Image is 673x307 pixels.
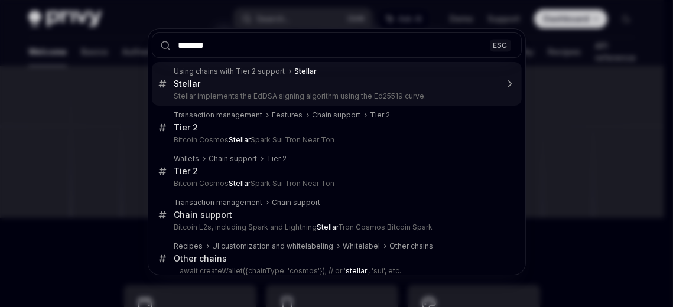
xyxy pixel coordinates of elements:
[174,179,497,188] p: Bitcoin Cosmos Spark Sui Tron Near Ton
[174,241,203,251] div: Recipes
[174,198,263,207] div: Transaction management
[370,110,391,120] div: Tier 2
[490,39,511,51] div: ESC
[272,198,321,207] div: Chain support
[343,241,381,251] div: Whitelabel
[346,266,368,275] b: stellar
[174,154,200,164] div: Wallets
[174,79,201,89] b: Stellar
[313,110,361,120] div: Chain support
[174,92,497,101] p: Stellar implements the EdDSA signing algorithm using the Ed25519 curve.
[174,110,263,120] div: Transaction management
[174,67,285,76] div: Using chains with Tier 2 support
[229,179,251,188] b: Stellar
[229,135,251,144] b: Stellar
[317,223,339,231] b: Stellar
[267,154,287,164] div: Tier 2
[174,135,497,145] p: Bitcoin Cosmos Spark Sui Tron Near Ton
[272,110,303,120] div: Features
[174,166,199,177] div: Tier 2
[209,154,258,164] div: Chain support
[174,122,199,133] div: Tier 2
[295,67,317,76] b: Stellar
[174,223,497,232] p: Bitcoin L2s, including Spark and Lightning Tron Cosmos Bitcoin Spark
[213,241,334,251] div: UI customization and whitelabeling
[174,266,497,276] p: = await createWallet({chainType: 'cosmos'}); // or ' ', 'sui', etc.
[390,241,434,251] div: Other chains
[174,253,227,264] div: Other chains
[174,210,233,220] div: Chain support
